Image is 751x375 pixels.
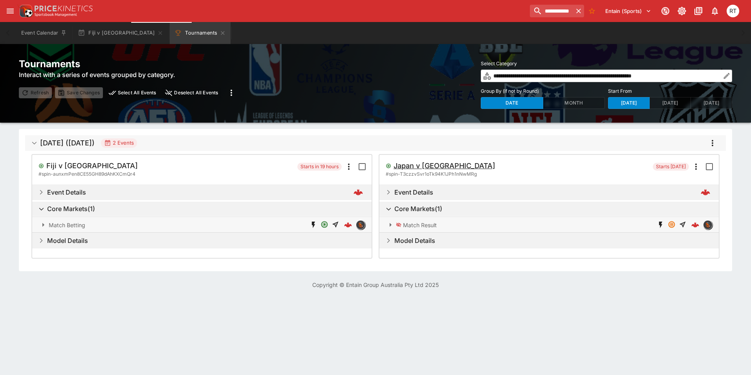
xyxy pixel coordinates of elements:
[32,217,372,233] button: Expand
[691,221,699,229] img: logo-cerberus--red.svg
[691,221,699,229] div: e496cb8a-f7ac-4c36-abb2-e32f7ecda979
[32,233,372,248] button: Expand
[658,4,672,18] button: Connected to PK
[19,58,238,70] h2: Tournaments
[25,135,726,151] button: [DATE] ([DATE])2 Eventsmore
[35,13,77,17] img: Sportsbook Management
[356,220,365,230] div: sportingsolutions
[309,221,318,229] svg: SGM
[703,220,713,230] div: sportingsolutions
[394,205,442,213] h6: Core Markets ( 1 )
[47,188,86,197] h6: Event Details
[106,87,159,98] button: preview
[16,22,71,44] button: Event Calendar
[47,205,95,213] h6: Core Markets ( 1 )
[703,221,712,229] img: sportingsolutions
[481,97,605,109] div: Group By (if not by Round)
[691,4,705,18] button: Documentation
[481,58,732,70] label: Select Category
[543,97,605,109] button: Month
[608,97,650,109] button: [DATE]
[379,217,719,233] button: Expand
[354,187,363,197] img: logo-cerberus--red.svg
[38,163,44,169] svg: Open
[342,219,354,231] a: 2ec98a9b-08f5-4983-91bf-2d12b020dd36
[47,237,88,245] h6: Model Details
[354,187,363,197] div: 40390dd0-1a86-4183-b189-c5401f16161f
[320,221,329,228] svg: Open
[675,4,689,18] button: Toggle light/dark mode
[379,233,719,248] button: Expand
[481,97,543,109] button: Date
[396,222,401,228] svg: Hidden
[342,160,356,174] button: more
[19,70,238,79] h6: Interact with a series of events grouped by category.
[224,86,238,100] button: more
[394,237,435,245] h6: Model Details
[689,219,702,231] a: e496cb8a-f7ac-4c36-abb2-e32f7ecda979
[46,161,138,170] h5: Fiji v [GEOGRAPHIC_DATA]
[608,85,732,97] label: Start From
[49,221,85,229] p: Match Betting
[297,163,342,171] span: Starts in 19 hours
[104,139,134,147] div: 2 Events
[394,188,433,197] h6: Event Details
[656,221,665,229] svg: SGM
[17,3,33,19] img: PriceKinetics Logo
[724,2,742,20] button: Richard Tatton
[678,221,687,230] span: Straight
[35,6,93,11] img: PriceKinetics
[530,5,573,17] input: search
[691,97,732,109] button: [DATE]
[701,187,710,197] img: logo-cerberus--red.svg
[351,185,365,199] a: 40390dd0-1a86-4183-b189-c5401f16161f
[38,170,136,178] span: # spin-aunxmPen8CE55GH89dAhKXCmQr4
[379,184,719,200] button: Expand
[331,221,340,230] span: Straight
[601,5,656,17] button: Select Tenant
[344,221,352,229] div: 2ec98a9b-08f5-4983-91bf-2d12b020dd36
[608,97,732,109] div: Start From
[586,5,598,17] button: No Bookmarks
[356,221,365,229] img: sportingsolutions
[667,221,676,230] span: [missing translation: 'screens.event.pricing.market.type.BettingSuspended']
[73,22,168,44] button: Fiji v [GEOGRAPHIC_DATA]
[403,221,437,229] p: Match Result
[649,97,691,109] button: [DATE]
[481,85,605,97] label: Group By (if not by Round)
[40,138,95,147] h5: [DATE] ([DATE])
[653,163,689,171] span: Starts [DATE]
[3,4,17,18] button: open drawer
[701,187,710,197] div: 5ade9dc0-1a31-48e3-a449-35b60f92e366
[386,170,477,178] span: # spin-T3czzvSvr1oTk94K1JPh1nNwMRg
[708,4,722,18] button: Notifications
[162,87,221,98] button: close
[344,221,352,229] img: logo-cerberus--red.svg
[386,163,391,169] svg: Open
[320,221,329,230] span: [missing translation: 'screens.event.pricing.market.type.BettingOpen']
[689,160,703,174] button: more
[705,136,720,150] button: more
[667,221,676,228] svg: Suspended
[698,185,713,199] a: 5ade9dc0-1a31-48e3-a449-35b60f92e366
[170,22,231,44] button: Tournaments
[32,184,372,200] button: Expand
[394,161,495,170] h5: Japan v [GEOGRAPHIC_DATA]
[727,5,739,17] div: Richard Tatton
